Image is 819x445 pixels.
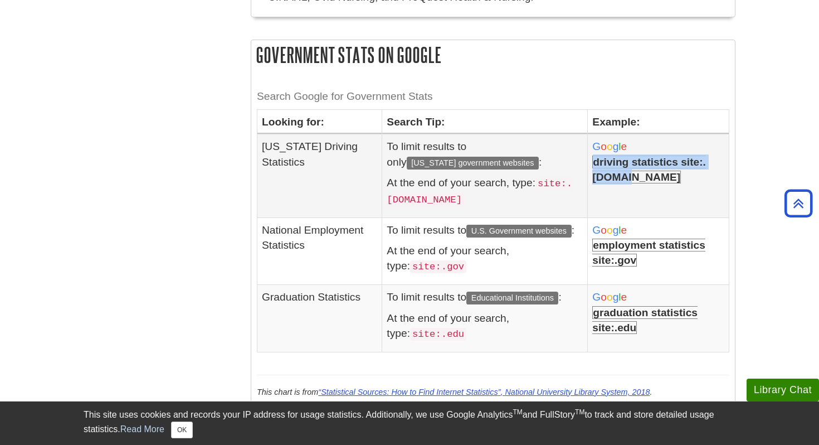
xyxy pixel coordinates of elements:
code: site:.gov [410,260,466,273]
p: At the end of your search, type: [387,175,583,207]
span: o [601,141,607,152]
b: driving statistics site:.[DOMAIN_NAME] [592,156,706,183]
p: To limit results to : [387,289,583,304]
a: Read More [120,424,164,434]
span: G [592,224,601,236]
span: g [613,141,619,152]
span: G [592,291,601,303]
span: G [592,141,601,152]
sup: TM [513,408,522,416]
th: Search Tip: [382,109,588,134]
span: g [613,291,619,303]
span: o [601,291,607,303]
td: National Employment Statistics [257,217,382,285]
a: Back to Top [781,196,816,211]
span: e [621,141,627,152]
a: Statistical Sources: How to Find Internet Statistics, National University Library System, 2018 [318,388,650,396]
b: employment statistics site:.gov [592,239,705,267]
p: At the end of your search, type: [387,243,583,274]
div: This site uses cookies and records your IP address for usage statistics. Additionally, we use Goo... [84,408,735,438]
span: U.S. Government websites [466,225,571,238]
b: graduation statistics site:.edu [592,306,698,334]
code: site:.[DOMAIN_NAME] [387,177,572,206]
td: [US_STATE] Driving Statistics [257,134,382,217]
p: To limit results to : [387,223,583,238]
span: l [618,141,621,152]
caption: Search Google for Government Stats [257,84,729,109]
span: o [607,291,613,303]
span: g [613,224,619,236]
span: l [618,224,621,236]
span: o [607,224,613,236]
button: Close [171,422,193,438]
span: o [607,141,613,152]
span: [US_STATE] government websites [407,157,539,170]
p: To limit results to only : [387,139,583,170]
code: site:.edu [410,328,466,341]
span: Educational Institutions [466,292,558,304]
span: e [621,291,627,303]
th: Example: [588,109,729,134]
span: l [618,291,621,303]
h2: Government Stats on Google [251,40,735,70]
th: Looking for: [257,109,382,134]
td: Graduation Statistics [257,285,382,352]
p: This chart is from . [257,386,729,399]
span: e [621,224,627,236]
sup: TM [575,408,584,416]
button: Library Chat [747,379,819,402]
q: Statistical Sources: How to Find Internet Statistics [318,388,500,396]
span: o [601,224,607,236]
p: At the end of your search, type: [387,311,583,342]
